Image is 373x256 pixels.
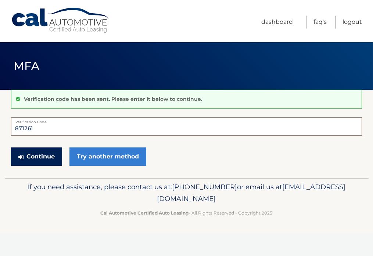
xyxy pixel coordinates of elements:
[16,181,358,205] p: If you need assistance, please contact us at: or email us at
[14,59,39,73] span: MFA
[69,147,146,166] a: Try another method
[16,209,358,217] p: - All Rights Reserved - Copyright 2025
[261,16,293,29] a: Dashboard
[342,16,362,29] a: Logout
[157,183,346,203] span: [EMAIL_ADDRESS][DOMAIN_NAME]
[101,210,189,216] strong: Cal Automotive Certified Auto Leasing
[24,96,202,102] p: Verification code has been sent. Please enter it below to continue.
[172,183,237,191] span: [PHONE_NUMBER]
[11,117,362,136] input: Verification Code
[313,16,327,29] a: FAQ's
[11,117,362,123] label: Verification Code
[11,7,110,33] a: Cal Automotive
[11,147,62,166] button: Continue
